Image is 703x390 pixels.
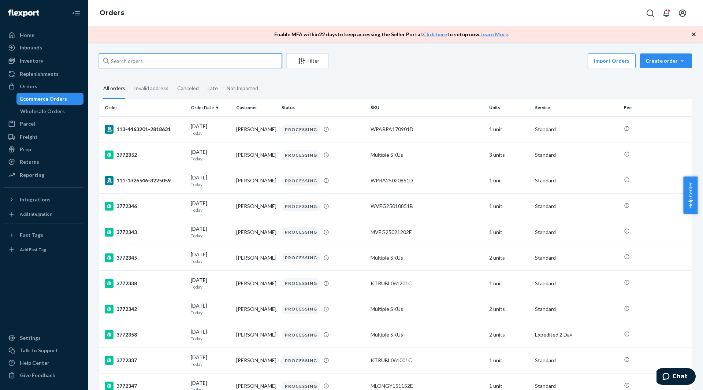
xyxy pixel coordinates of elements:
p: Today [191,181,230,187]
div: 3772345 [105,253,185,262]
button: Help Center [683,177,698,214]
button: Open notifications [659,6,674,21]
p: Standard [535,229,618,236]
div: [DATE] [191,276,230,290]
p: Standard [535,305,618,313]
div: PROCESSING [282,227,320,237]
div: Reporting [20,171,44,179]
p: Standard [535,254,618,261]
a: Reporting [4,169,83,181]
a: Returns [4,156,83,168]
div: PROCESSING [282,304,320,314]
img: Flexport logo [8,10,39,17]
a: Add Fast Tag [4,244,83,256]
a: Home [4,29,83,41]
div: [DATE] [191,328,230,342]
td: Multiple SKUs [368,296,486,322]
div: Settings [20,334,41,342]
div: PROCESSING [282,278,320,288]
p: Today [191,233,230,239]
td: [PERSON_NAME] [233,168,279,193]
a: Add Integration [4,208,83,220]
p: Today [191,361,230,367]
div: Parcel [20,120,35,127]
div: Fast Tags [20,231,43,239]
p: Standard [535,151,618,159]
div: [DATE] [191,354,230,367]
div: PROCESSING [282,330,320,340]
button: Give Feedback [4,369,83,381]
div: PROCESSING [282,356,320,365]
p: Standard [535,177,618,184]
div: [DATE] [191,200,230,213]
div: Not Imported [227,79,258,98]
p: Today [191,207,230,213]
div: KTRUBL061001C [371,357,483,364]
div: Give Feedback [20,372,55,379]
td: 2 units [486,296,532,322]
div: Late [208,79,218,98]
div: 3772343 [105,228,185,237]
a: Prep [4,144,83,155]
p: Today [191,156,230,162]
button: Fast Tags [4,229,83,241]
div: Canceled [177,79,199,98]
div: Wholesale Orders [20,108,65,115]
div: Inbounds [20,44,42,51]
td: [PERSON_NAME] [233,322,279,348]
div: PROCESSING [282,125,320,134]
p: Expedited 2 Day [535,331,618,338]
div: Filter [287,57,328,64]
a: Wholesale Orders [16,105,84,117]
div: [DATE] [191,251,230,264]
p: Today [191,335,230,342]
div: Add Integration [20,211,52,217]
th: Order Date [188,99,233,116]
div: 3772352 [105,151,185,159]
a: Orders [4,81,83,92]
div: 3772346 [105,202,185,211]
td: Multiple SKUs [368,142,486,168]
button: Open Search Box [643,6,658,21]
div: Inventory [20,57,43,64]
td: [PERSON_NAME] [233,296,279,322]
iframe: Opens a widget where you can chat to one of our agents [656,368,696,386]
td: [PERSON_NAME] [233,245,279,271]
td: [PERSON_NAME] [233,142,279,168]
div: [DATE] [191,148,230,162]
div: KTRUBL061201C [371,280,483,287]
div: Orders [20,83,37,90]
a: Help Center [4,357,83,369]
div: PROCESSING [282,176,320,186]
div: [DATE] [191,302,230,316]
button: Talk to Support [4,345,83,356]
td: 2 units [486,322,532,348]
td: [PERSON_NAME] [233,348,279,373]
td: 2 units [486,245,532,271]
div: All orders [103,79,125,99]
div: 3772338 [105,279,185,288]
button: Create order [640,53,692,68]
div: Integrations [20,196,51,203]
td: Multiple SKUs [368,322,486,348]
th: Fee [621,99,692,116]
td: [PERSON_NAME] [233,271,279,296]
div: Invalid address [134,79,168,98]
p: Standard [535,382,618,390]
div: Customer [236,104,276,111]
div: WPARPA170901D [371,126,483,133]
div: 113-4463201-2818631 [105,125,185,134]
div: Create order [646,57,687,64]
div: Talk to Support [20,347,58,354]
td: [PERSON_NAME] [233,116,279,142]
div: Help Center [20,359,49,367]
div: Freight [20,133,38,141]
a: Settings [4,332,83,344]
a: Orders [100,9,124,17]
div: 3772337 [105,356,185,365]
td: 1 unit [486,168,532,193]
button: Integrations [4,194,83,205]
div: 3772358 [105,330,185,339]
td: 3 units [486,142,532,168]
